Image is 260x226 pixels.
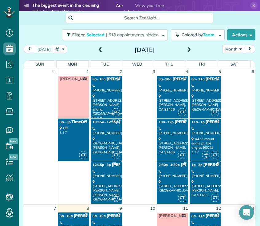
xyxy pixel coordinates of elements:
[159,94,186,111] div: [STREET_ADDRESS] [PERSON_NAME], CA 91406
[191,94,219,111] div: [STREET_ADDRESS][PERSON_NAME] [GEOGRAPHIC_DATA]
[73,213,145,218] span: [PERSON_NAME] - [PERSON_NAME]
[215,205,222,212] a: 12
[79,151,87,159] span: CT
[112,108,120,116] span: SF
[206,119,239,124] span: [PERSON_NAME]
[211,151,219,159] span: CT
[9,154,18,160] span: New
[68,62,77,67] span: Mon
[191,169,219,178] div: [PHONE_NUMBER]
[93,180,120,201] div: [STREET_ADDRESS][PERSON_NAME] [PERSON_NAME][GEOGRAPHIC_DATA]
[159,213,236,218] span: [PERSON_NAME] off every other [DATE]
[86,205,90,212] a: 8
[86,68,90,75] a: 1
[159,137,186,154] div: [STREET_ADDRESS] [PERSON_NAME], CA 91406
[93,214,106,218] span: 8a - 10a
[59,29,168,40] a: Filters: Selected | 618 appointments hidden
[93,169,120,178] div: [PHONE_NUMBER]
[24,45,35,53] button: prev
[60,214,73,218] span: 8a - 10a
[218,68,222,75] a: 5
[60,126,87,135] div: Off ?, ? ?
[191,137,219,154] div: 4423 mount eagle pl. Los angles 90041 ?, ? ?
[211,108,219,116] span: CT
[223,45,244,53] button: Month
[53,205,57,212] a: 7
[191,163,203,167] span: 1p - 3p
[178,151,186,159] span: CT
[251,68,255,75] a: 6
[239,205,254,220] div: Open Intercom Messenger
[112,194,120,202] span: CT
[152,68,156,75] a: 3
[206,213,239,218] span: [PERSON_NAME]
[185,68,189,75] a: 4
[191,77,205,81] span: 8a - 11a
[119,119,152,124] span: [PERSON_NAME]
[159,77,172,81] span: 8a - 10a
[159,180,186,193] div: [STREET_ADDRESS] [GEOGRAPHIC_DATA]
[35,45,53,53] button: [DATE]
[106,46,183,53] h2: [DATE]
[9,138,18,144] span: New
[159,163,180,167] span: 2:30p - 4:30p
[191,127,219,135] div: [PHONE_NUMBER]
[150,205,156,212] a: 10
[60,77,102,82] span: [PERSON_NAME] OFF
[171,29,225,40] button: Colored byTeam
[93,94,120,120] div: [STREET_ADDRESS][PERSON_NAME] Encino, [GEOGRAPHIC_DATA] 91436
[107,77,140,82] span: [PERSON_NAME]
[62,29,168,40] button: Filters: Selected | 618 appointments hidden
[203,162,237,167] span: [PERSON_NAME]
[178,108,186,116] span: CT
[93,120,118,124] span: 10:15a - 12:15p
[183,205,189,212] a: 11
[191,214,205,218] span: 8a - 11a
[36,62,44,67] span: Sun
[93,127,120,135] div: [PHONE_NUMBER]
[175,119,241,124] span: [PERSON_NAME] - Under Car Plus
[191,84,219,93] div: [PHONE_NUMBER]
[178,194,186,202] span: CT
[199,62,205,67] span: Fri
[159,127,186,135] div: [PHONE_NUMBER]
[107,213,140,218] span: [PERSON_NAME]
[165,62,174,67] span: Thu
[119,68,123,75] a: 2
[93,163,111,167] span: 12:15p - 3p
[132,62,142,67] span: Wed
[230,62,238,67] span: Sat
[204,152,208,156] span: AM
[60,120,71,124] span: 8a - 3p
[106,32,159,38] span: | 618 appointments hidden
[172,77,206,82] span: [PERSON_NAME]
[191,180,219,197] div: [STREET_ADDRESS] [PERSON_NAME], CA 91411
[112,151,120,159] span: CT
[72,32,85,38] span: Filters:
[101,62,109,67] span: Tue
[206,77,239,82] span: [PERSON_NAME]
[51,68,57,75] a: 31
[202,155,210,160] small: 3
[93,137,120,154] div: [GEOGRAPHIC_DATA][PERSON_NAME] [GEOGRAPHIC_DATA]
[86,32,105,38] span: Selected
[159,169,186,178] div: [PHONE_NUMBER]
[159,84,186,93] div: [PHONE_NUMBER]
[93,84,120,93] div: [PHONE_NUMBER]
[211,194,219,202] span: CT
[119,205,123,212] a: 9
[159,120,174,124] span: 10a - 12p
[227,29,255,40] button: Actions
[116,2,131,15] span: Are you in?
[93,77,106,81] span: 8a - 10a
[112,162,145,167] span: [PERSON_NAME]
[203,32,215,38] span: Team
[182,32,217,38] span: Colored by
[181,162,214,167] span: [PERSON_NAME]
[71,119,87,124] span: TimeOff
[244,45,255,53] button: next
[191,120,205,124] span: 11a - 1p
[32,2,114,15] strong: The biggest event in the cleaning industry starts this week.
